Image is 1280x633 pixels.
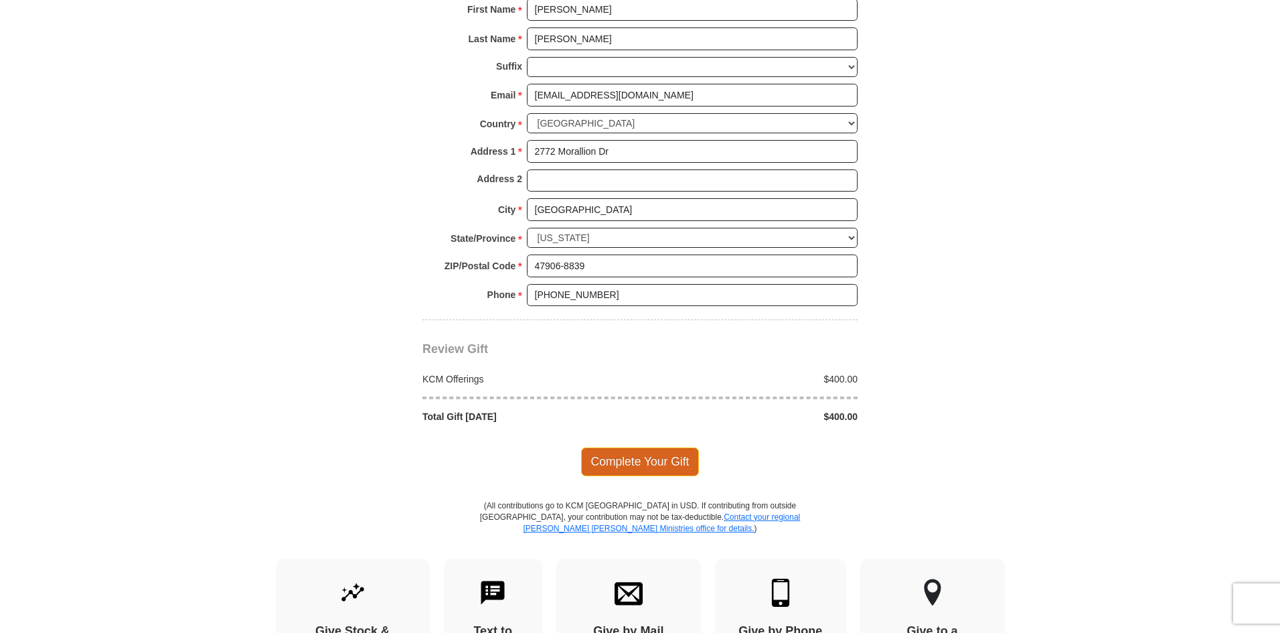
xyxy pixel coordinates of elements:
strong: ZIP/Postal Code [445,257,516,275]
img: mobile.svg [767,579,795,607]
img: text-to-give.svg [479,579,507,607]
strong: Address 2 [477,169,522,188]
strong: State/Province [451,229,515,248]
p: (All contributions go to KCM [GEOGRAPHIC_DATA] in USD. If contributing from outside [GEOGRAPHIC_D... [479,500,801,559]
strong: Last Name [469,29,516,48]
div: $400.00 [640,410,865,423]
div: Total Gift [DATE] [416,410,641,423]
strong: Email [491,86,515,104]
strong: Address 1 [471,142,516,161]
img: other-region [923,579,942,607]
span: Complete Your Gift [581,447,700,476]
strong: Phone [487,285,516,304]
strong: Country [480,115,516,133]
div: KCM Offerings [416,372,641,386]
a: Contact your regional [PERSON_NAME] [PERSON_NAME] Ministries office for details. [523,512,800,533]
strong: City [498,200,515,219]
span: Review Gift [422,342,488,356]
div: $400.00 [640,372,865,386]
img: envelope.svg [615,579,643,607]
img: give-by-stock.svg [339,579,367,607]
strong: Suffix [496,57,522,76]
